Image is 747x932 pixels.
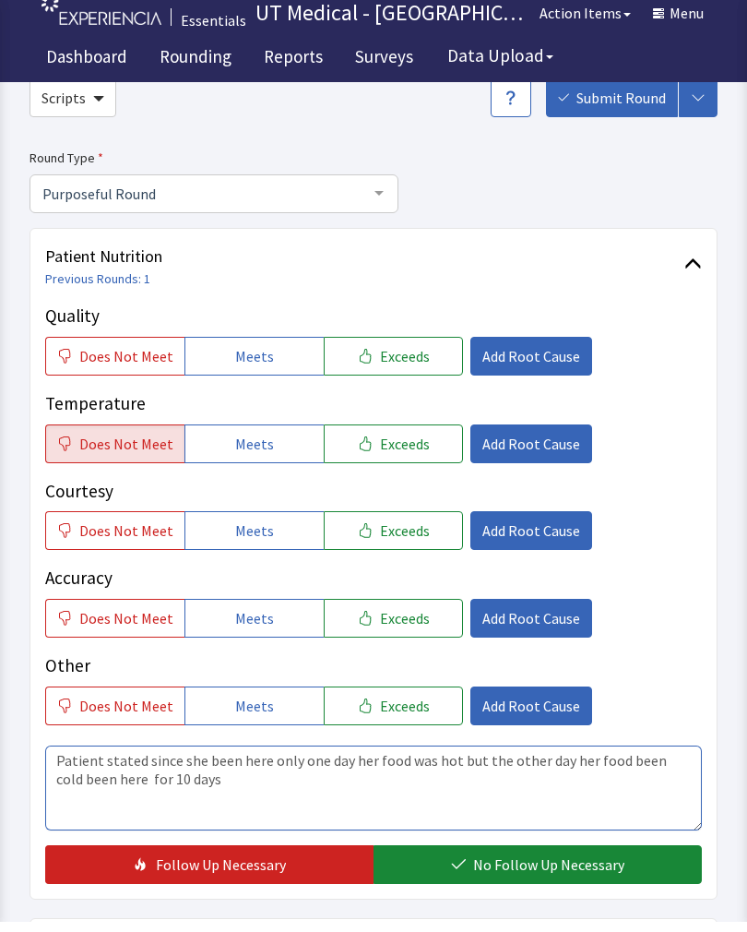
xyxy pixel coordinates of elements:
button: Does Not Meet [45,697,184,735]
span: Follow Up Necessary [156,864,286,886]
span: Exceeds [380,355,430,377]
button: Add Root Cause [470,697,592,735]
button: Add Root Cause [470,435,592,473]
button: Action Items [528,5,642,42]
span: Patient Nutrition [45,254,684,280]
button: No Follow Up Necessary [373,855,702,894]
button: Does Not Meet [45,521,184,560]
span: Submit Round [576,97,666,119]
span: Add Root Cause [482,530,580,552]
span: Scripts [41,97,86,119]
span: Exceeds [380,705,430,727]
span: Meets [235,617,274,639]
span: Add Root Cause [482,443,580,465]
button: Meets [184,435,324,473]
span: Does Not Meet [79,355,173,377]
span: Does Not Meet [79,443,173,465]
span: Add Root Cause [482,355,580,377]
span: Add Root Cause [482,617,580,639]
img: experiencia_logo.png [41,5,161,35]
button: Does Not Meet [45,609,184,648]
button: Add Root Cause [470,609,592,648]
a: Dashboard [32,46,141,92]
button: Add Root Cause [470,521,592,560]
p: Courtesy [45,488,702,515]
a: Previous Rounds: 1 [45,281,150,297]
span: Does Not Meet [79,617,173,639]
span: Meets [235,705,274,727]
button: Menu [642,5,715,42]
button: Exceeds [324,435,463,473]
span: Exceeds [380,443,430,465]
span: Exceeds [380,530,430,552]
button: Scripts [30,89,116,127]
span: Does Not Meet [79,530,173,552]
button: Exceeds [324,347,463,386]
a: Reports [250,46,337,92]
span: Meets [235,443,274,465]
p: Quality [45,313,702,340]
button: Add Root Cause [470,347,592,386]
button: Submit Round [546,89,678,127]
span: Exceeds [380,617,430,639]
button: Exceeds [324,609,463,648]
div: Essentials [181,19,246,42]
p: Temperature [45,400,702,427]
span: Add Root Cause [482,705,580,727]
button: Meets [184,609,324,648]
button: Follow Up Necessary [45,855,373,894]
button: Meets [184,521,324,560]
a: Rounding [146,46,245,92]
label: Round Type [30,157,398,179]
span: Does Not Meet [79,705,173,727]
button: Data Upload [436,49,564,83]
span: Purposeful Round [38,193,361,213]
p: Accuracy [45,575,702,602]
button: Does Not Meet [45,347,184,386]
a: Surveys [341,46,427,92]
span: Meets [235,530,274,552]
span: No Follow Up Necessary [473,864,624,886]
button: Exceeds [324,697,463,735]
button: Does Not Meet [45,435,184,473]
button: Meets [184,347,324,386]
button: Meets [184,697,324,735]
span: Meets [235,355,274,377]
button: Exceeds [324,521,463,560]
p: UT Medical - [GEOGRAPHIC_DATA][US_STATE] [255,8,528,38]
p: Other [45,663,702,689]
